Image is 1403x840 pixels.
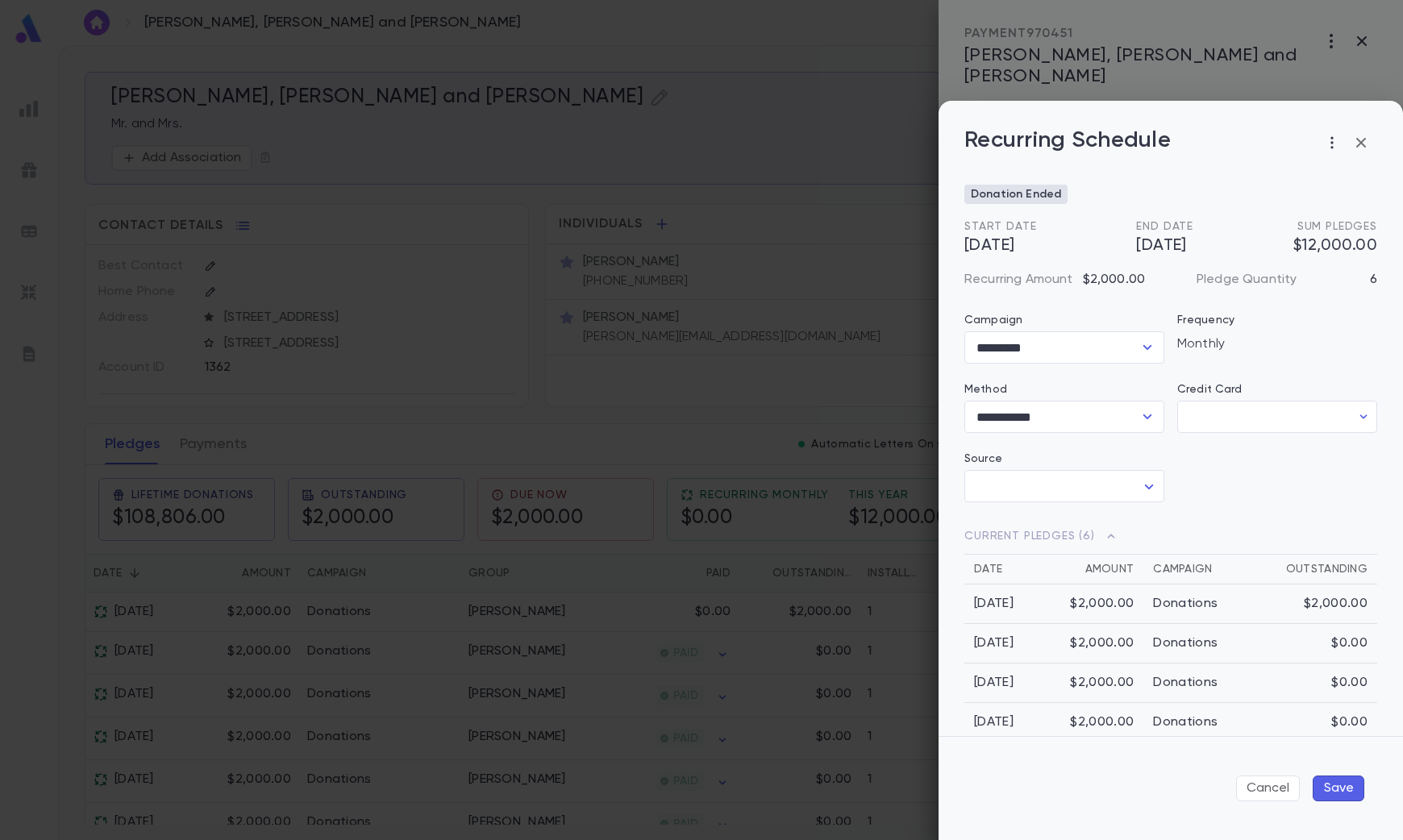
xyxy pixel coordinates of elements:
span: Sum Pledges [1293,220,1377,233]
span: [DATE] [964,236,1036,256]
p: Frequency [1177,314,1377,326]
span: Current Pledges ( 6 ) [964,528,1377,554]
td: $2,000.00 [1250,584,1377,624]
td: $0.00 [1250,663,1377,703]
td: Donations [1143,584,1249,624]
label: Method [964,383,1007,396]
span: End Date [1136,220,1193,233]
td: Donations [1143,624,1249,663]
p: 6 [1370,272,1377,288]
span: $12,000.00 [1293,236,1377,256]
td: [DATE] [964,624,1039,663]
div: ​ [964,471,1164,502]
label: Campaign [964,314,1022,326]
th: Campaign [1143,555,1249,584]
p: Pledge Quantity [1197,272,1297,288]
th: Date [964,555,1039,584]
button: Open [1136,336,1159,359]
p: Recurring Amount [964,272,1073,288]
th: Amount [1039,555,1143,584]
span: Start Date [964,220,1036,233]
button: Save [1313,776,1364,801]
button: Cancel [1236,776,1300,801]
p: Monthly [1177,336,1377,352]
td: $0.00 [1250,703,1377,742]
td: Donations [1143,663,1249,703]
span: Donation Ended [964,188,1068,201]
td: $2,000.00 [1039,663,1143,703]
p: Recurring Schedule [964,127,1171,159]
td: [DATE] [964,703,1039,742]
td: [DATE] [964,584,1039,624]
th: Outstanding [1250,555,1377,584]
td: [DATE] [964,663,1039,703]
td: $2,000.00 [1039,624,1143,663]
span: [DATE] [1136,236,1193,256]
td: Donations [1143,703,1249,742]
label: Credit Card [1177,383,1243,396]
td: $2,000.00 [1039,584,1143,624]
label: Source [964,452,1002,465]
button: Open [1136,405,1159,428]
p: $2,000.00 [1083,272,1145,288]
td: $2,000.00 [1039,703,1143,742]
td: $0.00 [1250,624,1377,663]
